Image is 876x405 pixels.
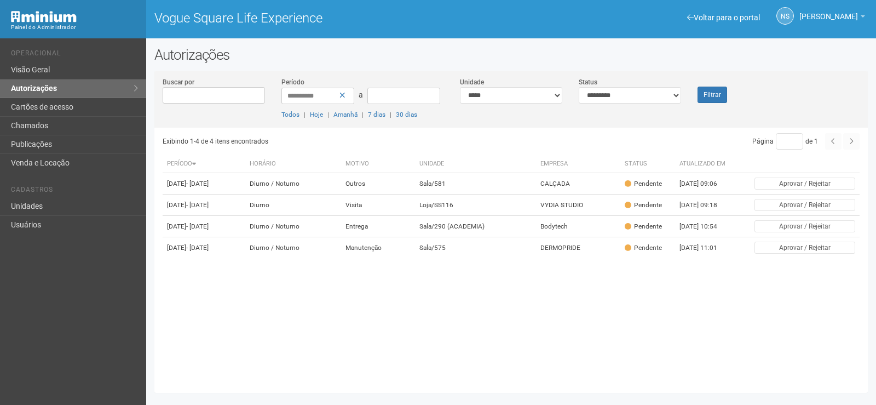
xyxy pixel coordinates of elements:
span: - [DATE] [186,223,209,230]
td: Diurno / Noturno [245,237,342,259]
label: Unidade [460,77,484,87]
a: [PERSON_NAME] [799,14,865,22]
td: [DATE] 11:01 [675,237,735,259]
span: Nicolle Silva [799,2,858,21]
td: Bodytech [536,216,620,237]
th: Empresa [536,155,620,173]
td: CALÇADA [536,173,620,195]
a: Amanhã [333,111,358,118]
td: Sala/581 [415,173,537,195]
td: DERMOPRIDE [536,237,620,259]
span: a [359,90,363,99]
span: - [DATE] [186,180,209,187]
a: 7 dias [368,111,385,118]
div: Exibindo 1-4 de 4 itens encontrados [163,133,508,150]
td: [DATE] 09:18 [675,195,735,216]
div: Pendente [625,179,662,189]
li: Operacional [11,49,138,61]
span: - [DATE] [186,201,209,209]
div: Pendente [625,222,662,231]
label: Buscar por [163,77,194,87]
th: Motivo [341,155,415,173]
td: Sala/575 [415,237,537,259]
a: Todos [281,111,299,118]
a: NS [776,7,794,25]
td: Diurno [245,195,342,216]
td: Visita [341,195,415,216]
td: Outros [341,173,415,195]
span: - [DATE] [186,244,209,252]
div: Pendente [625,243,662,253]
a: Voltar para o portal [687,13,760,22]
td: Manutenção [341,237,415,259]
span: | [327,111,329,118]
button: Aprovar / Rejeitar [754,220,855,232]
a: 30 dias [396,111,417,118]
h1: Vogue Square Life Experience [154,11,503,25]
button: Aprovar / Rejeitar [754,199,855,211]
th: Status [620,155,675,173]
span: | [362,111,364,118]
label: Período [281,77,304,87]
td: Sala/290 (ACADEMIA) [415,216,537,237]
img: Minium [11,11,77,22]
td: Diurno / Noturno [245,173,342,195]
button: Aprovar / Rejeitar [754,242,855,254]
a: Hoje [310,111,323,118]
span: | [304,111,306,118]
th: Atualizado em [675,155,735,173]
td: [DATE] [163,237,245,259]
td: Entrega [341,216,415,237]
td: [DATE] 10:54 [675,216,735,237]
button: Filtrar [698,87,727,103]
h2: Autorizações [154,47,868,63]
span: Página de 1 [752,138,818,145]
td: VYDIA STUDIO [536,195,620,216]
th: Horário [245,155,342,173]
div: Painel do Administrador [11,22,138,32]
td: Diurno / Noturno [245,216,342,237]
td: [DATE] [163,195,245,216]
th: Unidade [415,155,537,173]
div: Pendente [625,201,662,210]
td: Loja/SS116 [415,195,537,216]
td: [DATE] [163,173,245,195]
span: | [390,111,391,118]
button: Aprovar / Rejeitar [754,178,855,190]
td: [DATE] [163,216,245,237]
th: Período [163,155,245,173]
td: [DATE] 09:06 [675,173,735,195]
li: Cadastros [11,186,138,197]
label: Status [579,77,597,87]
